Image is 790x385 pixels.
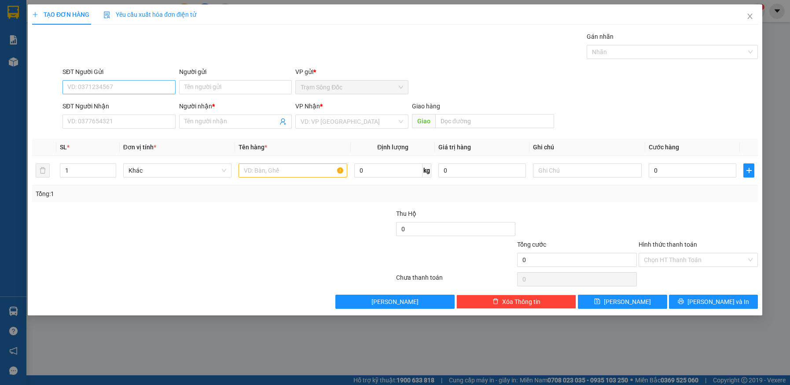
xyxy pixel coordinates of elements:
input: VD: Bàn, Ghế [239,163,347,178]
span: Định lượng [377,144,408,151]
div: VP gửi [295,67,408,77]
span: Xóa Thông tin [502,297,540,307]
label: Gán nhãn [587,33,614,40]
span: VP Nhận [295,103,320,110]
button: delete [36,163,50,178]
span: Tên hàng [239,144,267,151]
th: Ghi chú [529,139,645,156]
span: Trạm Sông Đốc [301,81,403,94]
span: [PERSON_NAME] [604,297,651,307]
span: save [594,298,600,305]
span: plus [744,167,754,174]
button: [PERSON_NAME] [335,295,455,309]
span: [PERSON_NAME] [371,297,419,307]
div: Chưa thanh toán [395,273,517,288]
span: Giao [412,114,435,128]
span: Khác [129,164,227,177]
span: Yêu cầu xuất hóa đơn điện tử [103,11,196,18]
span: close [746,13,753,20]
div: Người gửi [179,67,292,77]
span: Thu Hộ [396,210,416,217]
div: SĐT Người Nhận [62,101,176,111]
span: delete [492,298,499,305]
span: Tổng cước [517,241,546,248]
button: printer[PERSON_NAME] và In [669,295,758,309]
span: [PERSON_NAME] và In [687,297,749,307]
label: Hình thức thanh toán [639,241,697,248]
span: printer [678,298,684,305]
button: save[PERSON_NAME] [578,295,667,309]
input: Dọc đường [435,114,554,128]
span: kg [423,163,431,178]
button: deleteXóa Thông tin [456,295,576,309]
span: TẠO ĐƠN HÀNG [32,11,89,18]
div: SĐT Người Gửi [62,67,176,77]
div: Người nhận [179,101,292,111]
button: Close [738,4,762,29]
span: Giá trị hàng [438,144,471,151]
img: icon [103,11,110,19]
span: Đơn vị tính [123,144,156,151]
input: 0 [438,163,526,178]
input: Ghi Chú [533,163,642,178]
span: Cước hàng [649,144,679,151]
span: SL [60,144,67,151]
button: plus [743,163,754,178]
div: Tổng: 1 [36,189,305,199]
span: plus [32,11,38,18]
span: Giao hàng [412,103,440,110]
span: user-add [279,118,287,125]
